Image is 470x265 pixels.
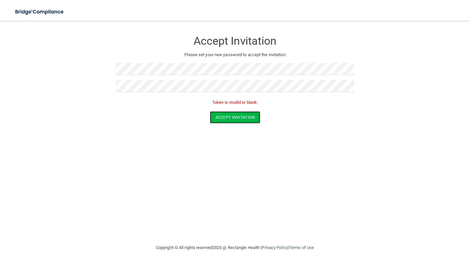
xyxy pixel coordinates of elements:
h3: Accept Invitation [116,35,354,47]
img: bridge_compliance_login_screen.278c3ca4.svg [10,5,70,19]
div: Copyright © All rights reserved 2025 @ Rectangle Health | | [116,237,354,258]
p: Token is invalid or blank. [116,99,354,106]
p: Please set your new password to accept the invitation [121,51,349,59]
a: Terms of Use [289,245,314,250]
a: Privacy Policy [262,245,288,250]
button: Accept Invitation [210,111,260,123]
